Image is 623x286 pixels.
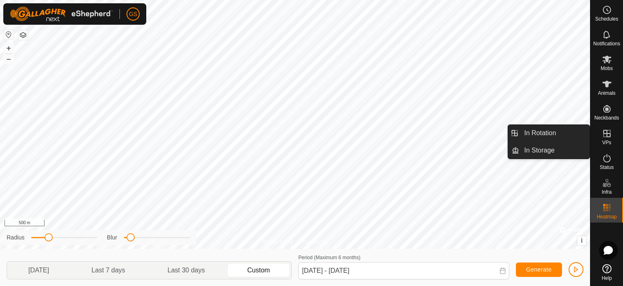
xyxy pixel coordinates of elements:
button: i [577,236,586,245]
a: In Rotation [519,125,590,141]
a: In Storage [519,142,590,159]
span: Mobs [601,66,613,71]
label: Blur [107,233,117,242]
span: Custom [247,265,270,275]
label: Radius [7,233,25,242]
span: Animals [598,91,616,96]
span: Last 7 days [91,265,125,275]
li: In Storage [508,142,590,159]
span: In Rotation [524,128,556,138]
span: Last 30 days [168,265,205,275]
button: Generate [516,263,562,277]
button: – [4,54,14,64]
label: Period (Maximum 6 months) [298,255,361,260]
button: + [4,43,14,53]
span: GS [129,10,137,19]
span: Infra [602,190,611,195]
a: Privacy Policy [262,238,293,246]
span: [DATE] [28,265,49,275]
li: In Rotation [508,125,590,141]
a: Contact Us [303,238,328,246]
span: Generate [526,266,552,273]
span: Schedules [595,16,618,21]
span: Status [600,165,614,170]
img: Gallagher Logo [10,7,113,21]
span: Help [602,276,612,281]
button: Map Layers [18,30,28,40]
span: Notifications [593,41,620,46]
span: Neckbands [594,115,619,120]
span: i [581,237,583,244]
span: In Storage [524,145,555,155]
span: VPs [602,140,611,145]
a: Help [590,261,623,284]
button: Reset Map [4,30,14,40]
span: Heatmap [597,214,617,219]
